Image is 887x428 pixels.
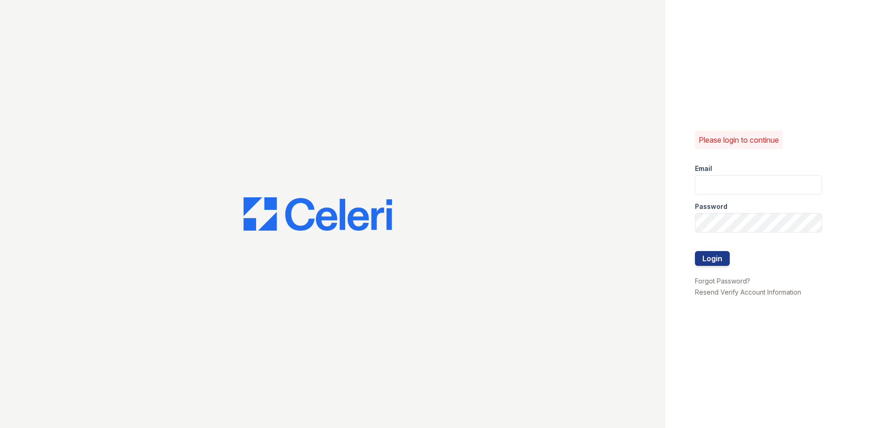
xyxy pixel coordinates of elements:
img: CE_Logo_Blue-a8612792a0a2168367f1c8372b55b34899dd931a85d93a1a3d3e32e68fde9ad4.png [244,197,392,231]
a: Resend Verify Account Information [695,288,801,296]
label: Email [695,164,712,173]
a: Forgot Password? [695,277,750,285]
label: Password [695,202,727,211]
button: Login [695,251,730,266]
p: Please login to continue [699,134,779,145]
